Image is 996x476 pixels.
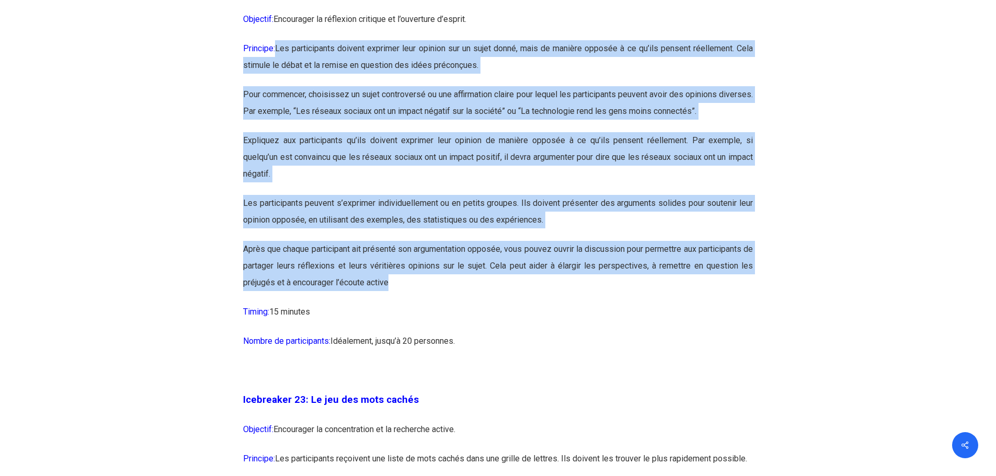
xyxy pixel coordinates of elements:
[243,454,275,463] span: Principe:
[243,195,753,241] p: Les participants peuvent s’exprimer individuellement ou en petits groupes. Ils doivent présenter ...
[243,333,753,362] p: Idéalement, jusqu’à 20 personnes.
[243,43,275,53] span: Principe:
[243,40,753,86] p: Les participants doivent exprimer leur opinion sur un sujet donné, mais de manière opposée à ce q...
[243,424,273,434] span: Objectif:
[243,307,269,317] span: Timing:
[243,241,753,304] p: Après que chaque participant ait présenté son argumentation opposée, vous pouvez ouvrir la discus...
[243,11,753,40] p: Encourager la réflexion critique et l’ouverture d’esprit.
[243,304,753,333] p: 15 minutes
[243,132,753,195] p: Expliquez aux participants qu’ils doivent exprimer leur opinion de manière opposée à ce qu’ils pe...
[243,14,273,24] span: Objectif:
[243,336,330,346] span: Nombre de participants:
[243,421,753,450] p: Encourager la concentration et la recherche active.
[243,394,419,405] span: Icebreaker 23: Le jeu des mots cachés
[243,86,753,132] p: Pour commencer, choisissez un sujet controversé ou une affirmation claire pour lequel les partici...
